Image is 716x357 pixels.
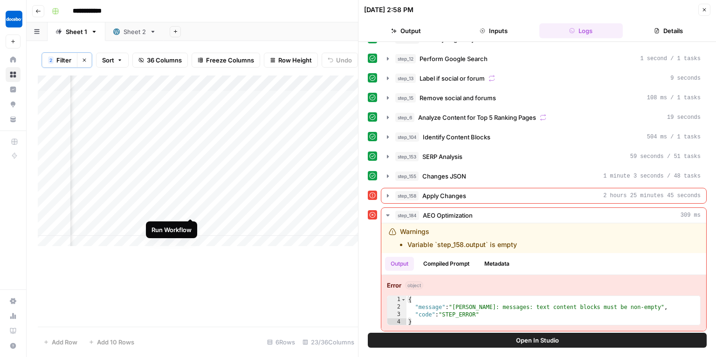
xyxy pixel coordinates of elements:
[322,53,358,68] button: Undo
[626,23,710,38] button: Details
[516,336,559,345] span: Open In Studio
[452,23,536,38] button: Inputs
[49,56,52,64] span: 2
[42,53,77,68] button: 2Filter
[647,133,701,141] span: 504 ms / 1 tasks
[6,309,21,323] a: Usage
[405,281,423,289] span: object
[6,97,21,112] a: Opportunities
[83,335,140,350] button: Add 10 Rows
[401,296,406,303] span: Toggle code folding, rows 1 through 4
[395,113,414,122] span: step_6
[6,67,21,82] a: Browse
[395,191,419,200] span: step_158
[640,55,701,63] span: 1 second / 1 tasks
[647,94,701,102] span: 108 ms / 1 tasks
[381,110,706,125] button: 19 seconds
[132,53,188,68] button: 36 Columns
[381,90,706,105] button: 108 ms / 1 tasks
[395,152,419,161] span: step_153
[192,53,260,68] button: Freeze Columns
[6,112,21,127] a: Your Data
[422,191,466,200] span: Apply Changes
[630,152,701,161] span: 59 seconds / 51 tasks
[395,132,419,142] span: step_104
[670,74,701,82] span: 9 seconds
[387,281,401,290] strong: Error
[479,257,515,271] button: Metadata
[423,211,473,220] span: AEO Optimization
[420,74,485,83] span: Label if social or forum
[422,152,462,161] span: SERP Analysis
[6,82,21,97] a: Insights
[6,52,21,67] a: Home
[6,294,21,309] a: Settings
[151,225,192,234] div: Run Workflow
[381,208,706,223] button: 309 ms
[364,23,448,38] button: Output
[681,211,701,220] span: 309 ms
[48,56,54,64] div: 2
[381,149,706,164] button: 59 seconds / 51 tasks
[395,54,416,63] span: step_12
[102,55,114,65] span: Sort
[420,93,496,103] span: Remove social and forums
[407,240,517,249] li: Variable `step_158.output` is empty
[381,169,706,184] button: 1 minute 3 seconds / 48 tasks
[418,113,536,122] span: Analyze Content for Top 5 Ranking Pages
[381,223,706,331] div: 309 ms
[263,335,299,350] div: 6 Rows
[387,296,406,303] div: 1
[105,22,164,41] a: Sheet 2
[381,51,706,66] button: 1 second / 1 tasks
[364,5,413,14] div: [DATE] 2:58 PM
[385,257,414,271] button: Output
[52,337,77,347] span: Add Row
[336,55,352,65] span: Undo
[38,335,83,350] button: Add Row
[56,55,71,65] span: Filter
[96,53,129,68] button: Sort
[147,55,182,65] span: 36 Columns
[381,188,706,203] button: 2 hours 25 minutes 45 seconds
[6,323,21,338] a: Learning Hub
[420,54,488,63] span: Perform Google Search
[422,172,466,181] span: Changes JSON
[603,172,701,180] span: 1 minute 3 seconds / 48 tasks
[299,335,358,350] div: 23/36 Columns
[423,132,490,142] span: Identify Content Blocks
[387,303,406,311] div: 2
[395,211,419,220] span: step_184
[6,338,21,353] button: Help + Support
[381,130,706,144] button: 504 ms / 1 tasks
[395,172,419,181] span: step_155
[395,93,416,103] span: step_15
[418,257,475,271] button: Compiled Prompt
[97,337,134,347] span: Add 10 Rows
[66,27,87,36] div: Sheet 1
[381,71,706,86] button: 9 seconds
[48,22,105,41] a: Sheet 1
[264,53,318,68] button: Row Height
[124,27,146,36] div: Sheet 2
[6,11,22,27] img: Docebo Logo
[400,227,517,249] div: Warnings
[667,113,701,122] span: 19 seconds
[368,333,707,348] button: Open In Studio
[603,192,701,200] span: 2 hours 25 minutes 45 seconds
[6,7,21,31] button: Workspace: Docebo
[206,55,254,65] span: Freeze Columns
[278,55,312,65] span: Row Height
[539,23,623,38] button: Logs
[387,311,406,318] div: 3
[387,318,406,326] div: 4
[395,74,416,83] span: step_13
